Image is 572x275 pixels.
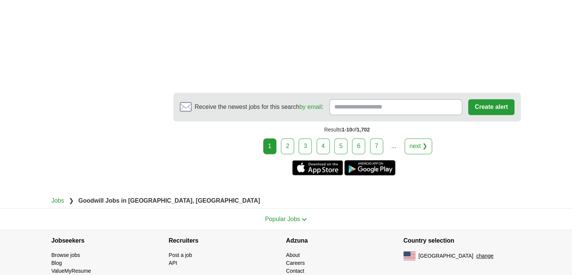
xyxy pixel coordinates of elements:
a: 5 [334,138,347,154]
a: Get the iPhone app [292,160,343,175]
a: 4 [317,138,330,154]
a: Careers [286,260,305,266]
button: change [476,252,493,260]
a: 2 [281,138,294,154]
div: Results of [173,121,521,138]
span: 1-10 [341,127,352,133]
span: 1,702 [357,127,370,133]
a: 3 [299,138,312,154]
a: ValueMyResume [52,268,91,274]
div: 1 [263,138,276,154]
a: Contact [286,268,304,274]
img: toggle icon [302,218,307,221]
a: Post a job [169,252,192,258]
strong: Goodwill Jobs in [GEOGRAPHIC_DATA], [GEOGRAPHIC_DATA] [78,197,260,204]
img: US flag [404,251,416,260]
a: Blog [52,260,62,266]
button: Create alert [468,99,514,115]
a: next ❯ [405,138,432,154]
a: Get the Android app [344,160,395,175]
span: Receive the newest jobs for this search : [195,102,323,112]
a: API [169,260,178,266]
a: Browse jobs [52,252,80,258]
a: About [286,252,300,258]
a: by email [299,104,322,110]
div: ... [386,139,401,154]
a: Jobs [52,197,64,204]
span: Popular Jobs [265,216,300,222]
span: ❯ [69,197,74,204]
h4: Country selection [404,230,521,251]
span: [GEOGRAPHIC_DATA] [419,252,473,260]
a: 6 [352,138,365,154]
a: 7 [370,138,383,154]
